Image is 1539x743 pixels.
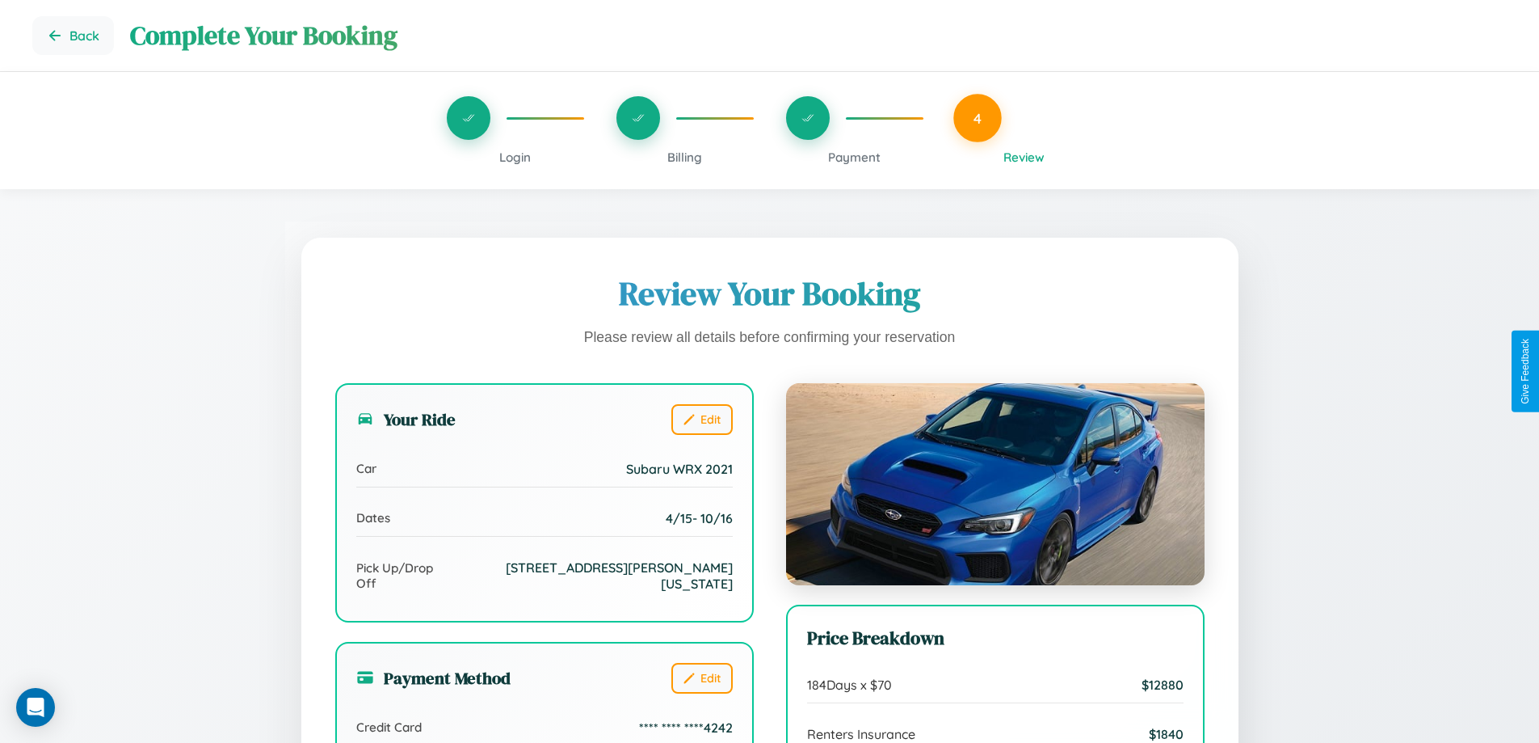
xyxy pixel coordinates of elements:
h1: Review Your Booking [335,272,1205,315]
h3: Your Ride [356,407,456,431]
span: Renters Insurance [807,726,915,742]
span: 184 Days x $ 70 [807,677,892,693]
img: Subaru WRX [786,383,1205,585]
p: Please review all details before confirming your reservation [335,325,1205,351]
span: Payment [828,150,881,165]
button: Edit [671,404,733,435]
span: Dates [356,510,390,526]
h3: Price Breakdown [807,626,1184,651]
span: $ 12880 [1142,677,1184,693]
div: Give Feedback [1520,339,1531,404]
span: Subaru WRX 2021 [626,461,733,477]
span: Login [499,150,531,165]
h3: Payment Method [356,666,511,690]
button: Edit [671,663,733,694]
span: 4 / 15 - 10 / 16 [666,510,733,526]
h1: Complete Your Booking [130,18,1507,53]
span: Billing [667,150,702,165]
span: Car [356,461,376,476]
span: $ 1840 [1149,726,1184,742]
span: 4 [973,109,982,127]
div: Open Intercom Messenger [16,688,55,727]
span: Review [1003,150,1045,165]
button: Go back [32,16,114,55]
span: Credit Card [356,720,422,735]
span: Pick Up/Drop Off [356,560,451,591]
span: [STREET_ADDRESS][PERSON_NAME][US_STATE] [450,559,732,592]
